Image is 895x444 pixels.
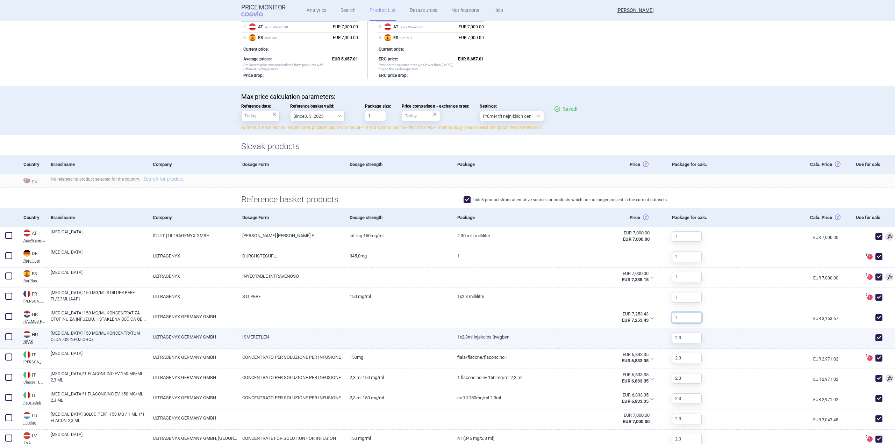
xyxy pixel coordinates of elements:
a: EUR 7,000.00 [813,235,840,240]
a: HUHUNEAK [18,330,45,344]
span: Price comparison - exchange rates: [402,104,470,109]
strong: Price Monitor [241,4,286,11]
div: EUR 6,833.35EUR 6,833.35 [559,369,658,389]
a: [MEDICAL_DATA] [51,431,148,444]
strong: EUR 5,657.01 [332,57,358,61]
div: × [272,110,277,118]
input: 1 [672,252,702,262]
img: Italy [23,392,30,399]
a: Search for product [143,176,184,181]
a: 2,3 ML 150 MG/ML [344,369,452,386]
strong: ES [258,35,264,40]
a: ULTRAGENYX GERMANY GMBH [148,369,237,386]
strong: Current price: [243,47,268,52]
span: Settings: [480,104,544,109]
span: SK [18,176,45,186]
img: Latvia [23,432,30,439]
strong: EUR 6,833.35 [622,358,649,363]
a: HRHRHALMED PCL SUMMARY [18,310,45,323]
abbr: MZSR metodika [564,270,649,283]
input: 1 [672,393,702,404]
input: 1 [672,353,702,363]
div: EUR 7,253.43 [564,311,649,317]
strong: EUR 6,833.35 [622,378,649,384]
a: ULTRAGENYX GERMANY GMBH [148,389,237,406]
div: Calc. Price [738,155,840,174]
a: S D PERF [237,288,344,305]
abbr: Farmadati [23,401,45,405]
img: Slovakia [23,176,30,183]
a: ISMERETLEN [237,328,344,345]
abbr: Ex-Factory bez DPH zo zdroja [564,392,649,405]
abbr: [PERSON_NAME] CODIFA [23,360,45,364]
a: ULTRAGENYX GERMANY GMBH [148,328,237,345]
input: 1 [672,231,702,242]
span: ? [864,354,868,358]
input: 1 [672,292,702,303]
div: Package for calc. [667,155,738,174]
a: LULULegilux [18,411,45,425]
div: EUR 6,833.35 [564,372,649,378]
div: ES [23,270,45,278]
input: 1 [672,312,702,323]
div: HR [23,311,45,318]
input: 1 [672,414,702,424]
a: 1x2,3ml injekciós üvegben [452,328,559,345]
div: × [433,110,437,118]
a: 150MG [344,349,452,366]
span: 3 . [243,34,249,41]
img: France [23,290,30,297]
span: 2 . [243,23,249,30]
div: EUR 7,000.00 [333,34,358,41]
strong: EUR 7,338.15 [622,277,649,282]
a: EUR 3,043.48 [813,418,840,422]
a: 150 mg/ml [344,288,452,305]
input: Reference date:× [241,111,280,121]
strong: EUR 7,253.43 [622,318,649,323]
a: Price MonitorCOGVIO [241,4,286,17]
strong: ERC price: [379,57,398,61]
div: Country [18,208,45,227]
a: ULTRAGENYX [148,268,237,285]
input: 1 [672,333,702,343]
span: Apo-Warenv.III [393,25,455,29]
span: BotPlus [258,36,329,40]
div: Price [559,208,667,227]
img: Croatia [23,311,30,318]
a: [MEDICAL_DATA] 150 MG/ML KONCENTRÁTUM OLDATOS INFÚZIÓHOZ [51,330,148,343]
a: fiala/flacone/flaconcino 1 [452,349,559,366]
div: Dosage strength [344,155,452,174]
span: ? [864,253,868,257]
a: ULTRAGENYX [148,247,237,264]
div: DE [23,250,45,257]
h1: Slovak products [241,141,654,152]
img: Austria [384,23,391,30]
div: LV [23,432,45,440]
div: EUR 6,833.35 [564,351,649,358]
abbr: BotPlus [23,279,45,283]
a: 1 flaconcino EV 150 mg/ml 2,3 ml [452,369,559,386]
span: ? [864,293,868,297]
a: [MEDICAL_DATA] [51,269,148,282]
div: IT [23,392,45,399]
strong: Current price: [379,47,404,52]
div: Package [452,155,559,174]
p: By default, Price Monitor recalculates prices in align with the AIFP. If you want to use the offi... [241,125,654,131]
div: Dosage Form [237,155,344,174]
label: hide 8 products from alternative sources or products which are no longer present in the current d... [464,196,668,203]
div: EUR 6,833.35EUR 6,833.35 [559,389,658,409]
a: 345.0mg [344,247,452,264]
div: Company [148,208,237,227]
small: Price on the selected date was lower than [DATE], due to the exchange rates. [379,63,454,71]
img: Luxembourg [23,412,30,419]
div: EUR 7,253.43EUR 7,253.43 [559,308,658,328]
strong: Average prices: [243,57,272,61]
a: [MEDICAL_DATA] [51,350,148,363]
a: CONCENTRATO PER SOLUZIONE PER INFUSIONE [237,349,344,366]
a: INF-LSG 150MG/ML [344,227,452,244]
div: Use for calc. [840,155,885,174]
a: EUR 3,153.67 [813,316,840,321]
div: Package for calc. [667,208,738,227]
small: 3rd lowest price was recalculated from products with different package sizes. [243,63,329,71]
div: EUR 7,000.00 [459,23,484,30]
